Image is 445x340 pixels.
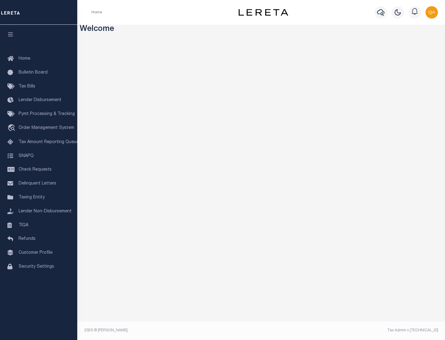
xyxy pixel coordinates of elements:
span: Home [19,57,30,61]
span: Refunds [19,237,36,241]
div: 2025 © [PERSON_NAME]. [80,328,261,333]
img: logo-dark.svg [239,9,288,16]
span: Bulletin Board [19,70,48,75]
span: Check Requests [19,168,52,172]
span: TIQA [19,223,28,227]
span: Pymt Processing & Tracking [19,112,75,116]
span: Lender Non-Disbursement [19,209,72,214]
span: SNAPQ [19,154,34,158]
span: Order Management System [19,126,74,130]
span: Tax Bills [19,84,35,89]
h3: Welcome [80,25,443,34]
img: svg+xml;base64,PHN2ZyB4bWxucz0iaHR0cDovL3d3dy53My5vcmcvMjAwMC9zdmciIHBvaW50ZXItZXZlbnRzPSJub25lIi... [426,6,438,19]
span: Tax Amount Reporting Queue [19,140,79,144]
span: Lender Disbursement [19,98,61,102]
span: Taxing Entity [19,195,45,200]
span: Security Settings [19,265,54,269]
li: Home [91,10,102,15]
span: Customer Profile [19,251,53,255]
i: travel_explore [7,124,17,132]
div: Tax Admin v.[TECHNICAL_ID] [266,328,438,333]
span: Delinquent Letters [19,181,56,186]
